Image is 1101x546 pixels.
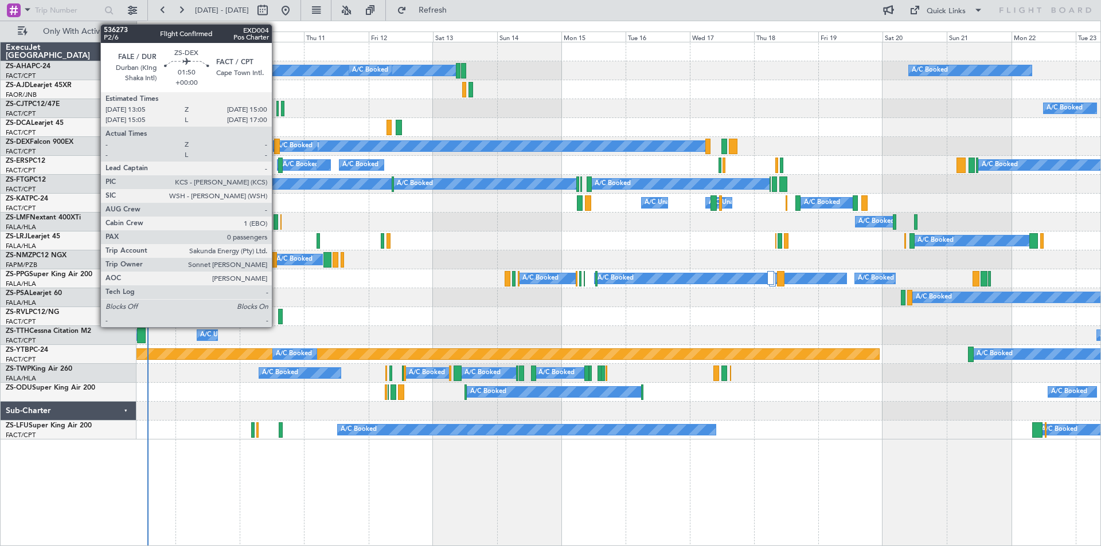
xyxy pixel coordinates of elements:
[276,345,312,363] div: A/C Booked
[392,1,460,19] button: Refresh
[904,1,989,19] button: Quick Links
[6,422,92,429] a: ZS-LFUSuper King Air 200
[6,252,67,259] a: ZS-NMZPC12 NGX
[561,32,626,42] div: Mon 15
[754,32,818,42] div: Thu 18
[6,176,46,183] a: ZS-FTGPC12
[6,195,29,202] span: ZS-KAT
[6,271,92,278] a: ZS-PPGSuper King Air 200
[397,175,433,193] div: A/C Booked
[6,82,30,89] span: ZS-AJD
[497,32,561,42] div: Sun 14
[6,63,50,70] a: ZS-AHAPC-24
[200,327,248,344] div: A/C Unavailable
[6,128,36,137] a: FACT/CPT
[262,364,298,382] div: A/C Booked
[6,355,36,364] a: FACT/CPT
[6,422,29,429] span: ZS-LFU
[1047,100,1083,117] div: A/C Booked
[6,82,72,89] a: ZS-AJDLearjet 45XR
[6,290,29,297] span: ZS-PSA
[464,364,501,382] div: A/C Booked
[6,290,62,297] a: ZS-PSALearjet 60
[709,194,756,211] div: A/C Unavailable
[6,366,72,372] a: ZS-TWPKing Air 260
[6,195,48,202] a: ZS-KATPC-24
[139,23,158,33] div: [DATE]
[6,384,32,391] span: ZS-ODU
[804,194,840,211] div: A/C Booked
[6,72,36,80] a: FACT/CPT
[240,32,304,42] div: Wed 10
[6,280,36,288] a: FALA/HLA
[598,270,634,287] div: A/C Booked
[6,233,60,240] a: ZS-LRJLearjet 45
[276,138,313,155] div: A/C Booked
[6,328,29,335] span: ZS-TTH
[947,32,1011,42] div: Sun 21
[30,28,121,36] span: Only With Activity
[858,270,894,287] div: A/C Booked
[283,156,319,174] div: A/C Booked
[6,139,73,146] a: ZS-DEXFalcon 900EX
[342,156,378,174] div: A/C Booked
[6,147,36,156] a: FACT/CPT
[595,175,631,193] div: A/C Booked
[111,32,175,42] div: Mon 8
[409,6,457,14] span: Refresh
[470,383,506,400] div: A/C Booked
[6,214,81,221] a: ZS-LMFNextant 400XTi
[341,421,377,438] div: A/C Booked
[6,366,31,372] span: ZS-TWP
[304,32,368,42] div: Thu 11
[13,22,124,41] button: Only With Activity
[6,166,36,175] a: FACT/CPT
[6,63,32,70] span: ZS-AHA
[6,431,36,439] a: FACT/CPT
[6,336,36,345] a: FACT/CPT
[645,194,692,211] div: A/C Unavailable
[352,62,388,79] div: A/C Booked
[690,32,754,42] div: Wed 17
[818,32,883,42] div: Fri 19
[6,204,36,213] a: FACT/CPT
[6,242,36,250] a: FALA/HLA
[883,32,947,42] div: Sat 20
[916,289,952,306] div: A/C Booked
[35,2,101,19] input: Trip Number
[6,139,30,146] span: ZS-DEX
[409,364,445,382] div: A/C Booked
[214,62,250,79] div: A/C Booked
[6,101,60,108] a: ZS-CJTPC12/47E
[977,345,1013,363] div: A/C Booked
[1051,383,1087,400] div: A/C Booked
[195,5,249,15] span: [DATE] - [DATE]
[6,176,29,183] span: ZS-FTG
[982,156,1018,174] div: A/C Booked
[6,374,36,383] a: FALA/HLA
[6,271,29,278] span: ZS-PPG
[6,347,29,353] span: ZS-YTB
[6,91,37,99] a: FAOR/JNB
[175,32,240,42] div: Tue 9
[927,6,966,17] div: Quick Links
[918,232,954,249] div: A/C Booked
[6,120,64,127] a: ZS-DCALearjet 45
[6,309,29,316] span: ZS-RVL
[1041,421,1077,438] div: A/C Booked
[6,158,45,164] a: ZS-ERSPC12
[912,62,948,79] div: A/C Booked
[369,32,433,42] div: Fri 12
[522,270,559,287] div: A/C Booked
[6,252,32,259] span: ZS-NMZ
[6,185,36,194] a: FACT/CPT
[6,233,28,240] span: ZS-LRJ
[155,251,191,268] div: A/C Booked
[6,101,28,108] span: ZS-CJT
[6,120,31,127] span: ZS-DCA
[200,213,248,230] div: A/C Unavailable
[6,317,36,326] a: FACT/CPT
[538,364,575,382] div: A/C Booked
[858,213,895,230] div: A/C Booked
[6,158,29,164] span: ZS-ERS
